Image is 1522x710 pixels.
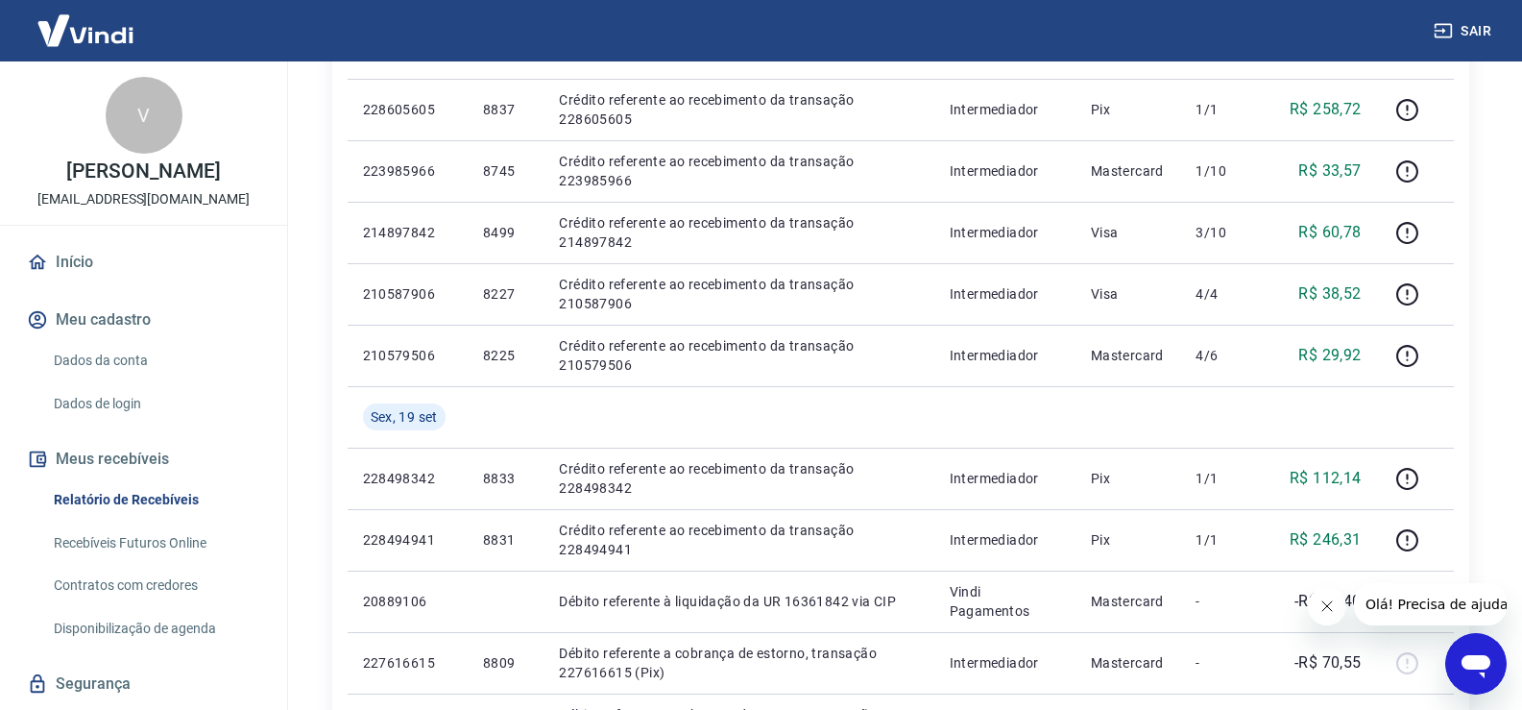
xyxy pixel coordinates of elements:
[950,582,1060,621] p: Vindi Pagamentos
[363,284,452,304] p: 210587906
[363,530,452,550] p: 228494941
[23,299,264,341] button: Meu cadastro
[46,384,264,424] a: Dados de login
[559,592,918,611] p: Débito referente à liquidação da UR 16361842 via CIP
[46,566,264,605] a: Contratos com credores
[106,77,182,154] div: V
[1430,13,1499,49] button: Sair
[1091,592,1166,611] p: Mastercard
[23,438,264,480] button: Meus recebíveis
[483,284,528,304] p: 8227
[363,100,452,119] p: 228605605
[1196,100,1252,119] p: 1/1
[483,161,528,181] p: 8745
[1196,223,1252,242] p: 3/10
[950,469,1060,488] p: Intermediador
[950,284,1060,304] p: Intermediador
[1091,530,1166,550] p: Pix
[12,13,161,29] span: Olá! Precisa de ajuda?
[66,161,220,182] p: [PERSON_NAME]
[950,223,1060,242] p: Intermediador
[1091,100,1166,119] p: Pix
[371,407,438,427] span: Sex, 19 set
[950,346,1060,365] p: Intermediador
[1445,633,1507,695] iframe: Botão para abrir a janela de mensagens
[363,161,452,181] p: 223985966
[23,663,264,705] a: Segurança
[1294,590,1362,613] p: -R$ 63,40
[46,341,264,380] a: Dados da conta
[483,469,528,488] p: 8833
[46,524,264,563] a: Recebíveis Futuros Online
[1196,284,1252,304] p: 4/4
[1298,344,1361,367] p: R$ 29,92
[1091,346,1166,365] p: Mastercard
[559,459,918,498] p: Crédito referente ao recebimento da transação 228498342
[1196,653,1252,673] p: -
[950,530,1060,550] p: Intermediador
[1294,651,1362,674] p: -R$ 70,55
[1298,159,1361,183] p: R$ 33,57
[1091,223,1166,242] p: Visa
[1091,653,1166,673] p: Mastercard
[559,90,918,129] p: Crédito referente ao recebimento da transação 228605605
[1196,161,1252,181] p: 1/10
[483,100,528,119] p: 8837
[559,336,918,375] p: Crédito referente ao recebimento da transação 210579506
[1354,583,1507,625] iframe: Mensagem da empresa
[23,241,264,283] a: Início
[559,213,918,252] p: Crédito referente ao recebimento da transação 214897842
[483,346,528,365] p: 8225
[46,480,264,520] a: Relatório de Recebíveis
[1290,98,1362,121] p: R$ 258,72
[559,275,918,313] p: Crédito referente ao recebimento da transação 210587906
[1196,530,1252,550] p: 1/1
[1196,469,1252,488] p: 1/1
[363,223,452,242] p: 214897842
[1290,467,1362,490] p: R$ 112,14
[950,100,1060,119] p: Intermediador
[1290,528,1362,551] p: R$ 246,31
[1091,284,1166,304] p: Visa
[950,653,1060,673] p: Intermediador
[1196,346,1252,365] p: 4/6
[483,653,528,673] p: 8809
[1091,469,1166,488] p: Pix
[1091,161,1166,181] p: Mastercard
[950,161,1060,181] p: Intermediador
[23,1,148,60] img: Vindi
[363,653,452,673] p: 227616615
[559,644,918,682] p: Débito referente a cobrança de estorno, transação 227616615 (Pix)
[559,152,918,190] p: Crédito referente ao recebimento da transação 223985966
[363,592,452,611] p: 20889106
[1298,221,1361,244] p: R$ 60,78
[37,189,250,209] p: [EMAIL_ADDRESS][DOMAIN_NAME]
[483,530,528,550] p: 8831
[559,521,918,559] p: Crédito referente ao recebimento da transação 228494941
[1196,592,1252,611] p: -
[483,223,528,242] p: 8499
[363,346,452,365] p: 210579506
[1298,282,1361,306] p: R$ 38,52
[46,609,264,649] a: Disponibilização de agenda
[1308,587,1346,625] iframe: Fechar mensagem
[363,469,452,488] p: 228498342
